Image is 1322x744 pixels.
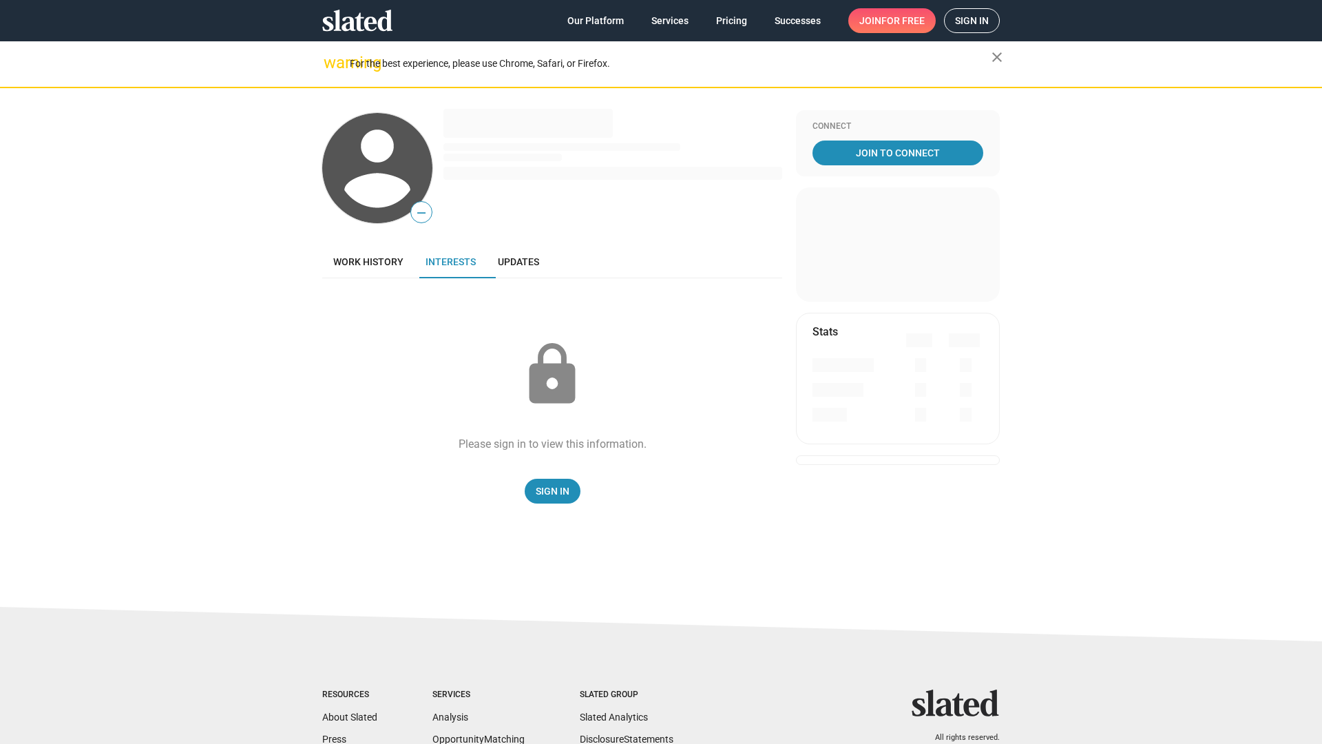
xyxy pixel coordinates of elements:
[498,256,539,267] span: Updates
[859,8,925,33] span: Join
[812,121,983,132] div: Connect
[881,8,925,33] span: for free
[651,8,689,33] span: Services
[775,8,821,33] span: Successes
[556,8,635,33] a: Our Platform
[580,690,673,701] div: Slated Group
[640,8,700,33] a: Services
[812,324,838,339] mat-card-title: Stats
[944,8,1000,33] a: Sign in
[567,8,624,33] span: Our Platform
[322,245,415,278] a: Work history
[848,8,936,33] a: Joinfor free
[518,340,587,409] mat-icon: lock
[322,712,377,723] a: About Slated
[459,437,647,451] div: Please sign in to view this information.
[815,141,980,165] span: Join To Connect
[415,245,487,278] a: Interests
[989,49,1005,65] mat-icon: close
[487,245,550,278] a: Updates
[333,256,403,267] span: Work history
[580,712,648,723] a: Slated Analytics
[432,690,525,701] div: Services
[350,54,992,73] div: For the best experience, please use Chrome, Safari, or Firefox.
[322,690,377,701] div: Resources
[536,479,569,504] span: Sign In
[716,8,747,33] span: Pricing
[432,712,468,723] a: Analysis
[426,256,476,267] span: Interests
[705,8,758,33] a: Pricing
[525,479,580,504] a: Sign In
[955,9,989,32] span: Sign in
[764,8,832,33] a: Successes
[411,204,432,222] span: —
[324,54,340,71] mat-icon: warning
[812,141,983,165] a: Join To Connect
